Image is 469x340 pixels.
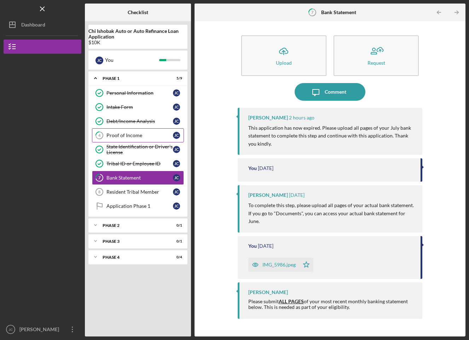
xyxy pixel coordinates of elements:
[92,114,184,128] a: Debt/Income AnalysisJC
[248,192,288,198] div: [PERSON_NAME]
[88,28,187,40] b: Chi Ishobak Auto or Auto Refinance Loan Application
[258,165,273,171] time: 2025-08-04 23:31
[173,146,180,153] div: J C
[173,188,180,195] div: J C
[92,100,184,114] a: Intake FormJC
[4,322,81,336] button: JC[PERSON_NAME]
[334,35,419,76] button: Request
[248,124,415,148] p: This application has now expired. Please upload all pages of your July bank statement to complete...
[248,258,313,272] button: IMG_5986.jpeg
[241,35,326,76] button: Upload
[169,239,182,244] div: 0 / 1
[18,322,64,338] div: [PERSON_NAME]
[173,203,180,210] div: J C
[248,165,257,171] div: You
[106,189,173,195] div: Resident Tribal Member
[262,262,296,268] div: IMG_5986.jpeg
[88,40,187,45] div: $10K
[106,118,173,124] div: Debt/Income Analysis
[8,328,13,332] text: JC
[106,175,173,181] div: Bank Statement
[98,133,101,138] tspan: 4
[248,115,288,121] div: [PERSON_NAME]
[92,199,184,213] a: Application Phase 1JC
[106,161,173,166] div: Tribal ID or Employee ID
[106,144,173,155] div: State Identification or Driver's License
[105,54,159,66] div: You
[106,90,173,96] div: Personal Information
[103,223,164,228] div: Phase 2
[325,83,346,101] div: Comment
[106,133,173,138] div: Proof of Income
[103,239,164,244] div: Phase 3
[248,201,415,225] p: To complete this step, please upload all pages of your actual bank statement. If you go to "Docum...
[92,142,184,157] a: State Identification or Driver's LicenseJC
[311,10,314,14] tspan: 7
[279,298,304,304] strong: ALL PAGES
[258,243,273,249] time: 2025-07-09 14:37
[169,223,182,228] div: 0 / 1
[92,86,184,100] a: Personal InformationJC
[173,104,180,111] div: J C
[106,104,173,110] div: Intake Form
[276,60,292,65] div: Upload
[367,60,385,65] div: Request
[289,192,305,198] time: 2025-07-09 15:07
[173,89,180,96] div: J C
[173,118,180,125] div: J C
[21,18,45,34] div: Dashboard
[173,174,180,181] div: J C
[295,83,365,101] button: Comment
[4,18,81,32] button: Dashboard
[321,10,356,15] b: Bank Statement
[98,190,100,194] tspan: 8
[92,171,184,185] a: 7Bank StatementJC
[169,255,182,259] div: 0 / 4
[98,176,101,180] tspan: 7
[92,128,184,142] a: 4Proof of IncomeJC
[248,243,257,249] div: You
[289,115,314,121] time: 2025-08-19 16:14
[92,157,184,171] a: Tribal ID or Employee IDJC
[106,203,173,209] div: Application Phase 1
[248,289,288,295] div: [PERSON_NAME]
[173,160,180,167] div: J C
[128,10,148,15] b: Checklist
[169,76,182,81] div: 5 / 9
[92,185,184,199] a: 8Resident Tribal MemberJC
[95,57,103,64] div: J C
[248,299,415,310] div: Please submit of your most recent monthly banking statement below. This is needed as part of your...
[173,132,180,139] div: J C
[103,76,164,81] div: Phase 1
[103,255,164,259] div: Phase 4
